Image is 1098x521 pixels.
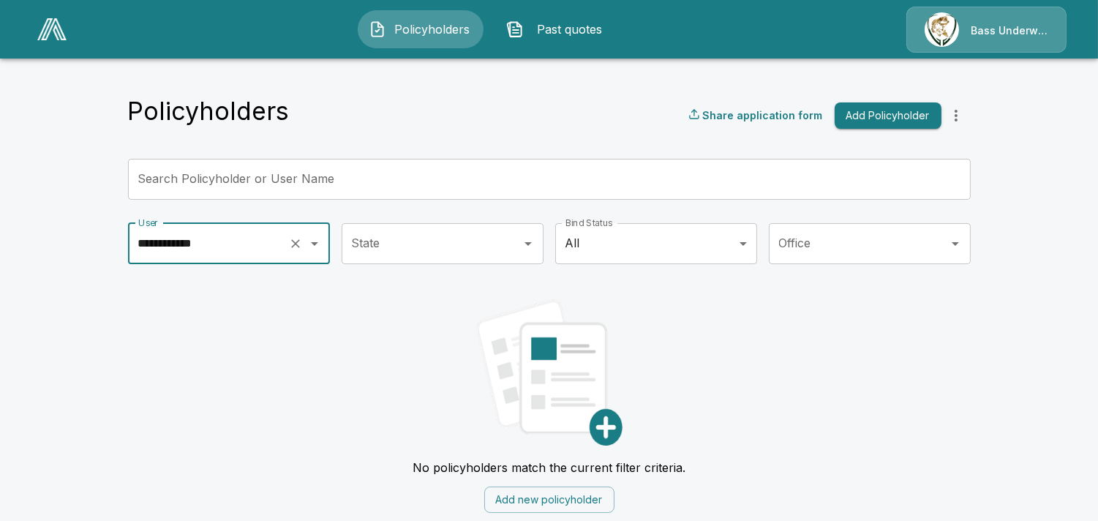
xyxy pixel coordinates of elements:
img: AA Logo [37,18,67,40]
img: Past quotes Icon [506,20,524,38]
button: more [941,101,971,130]
button: Open [304,233,325,254]
label: Bind Status [565,217,613,229]
button: Clear [285,233,306,254]
h4: Policyholders [128,96,290,127]
div: All [555,223,757,264]
a: Add Policyholder [829,102,941,130]
a: Add new policyholder [484,492,614,506]
button: Policyholders IconPolicyholders [358,10,484,48]
button: Open [518,233,538,254]
p: Share application form [703,108,823,123]
p: Bass Underwriters [971,23,1048,38]
img: Agency Icon [925,12,959,47]
button: Open [945,233,966,254]
button: Past quotes IconPast quotes [495,10,621,48]
span: Policyholders [392,20,473,38]
p: No policyholders match the current filter criteria. [413,460,685,475]
label: User [138,217,159,229]
span: Past quotes [530,20,610,38]
button: Add Policyholder [835,102,941,130]
button: Add new policyholder [484,487,614,514]
a: Agency IconBass Underwriters [906,7,1067,53]
img: Policyholders Icon [369,20,386,38]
